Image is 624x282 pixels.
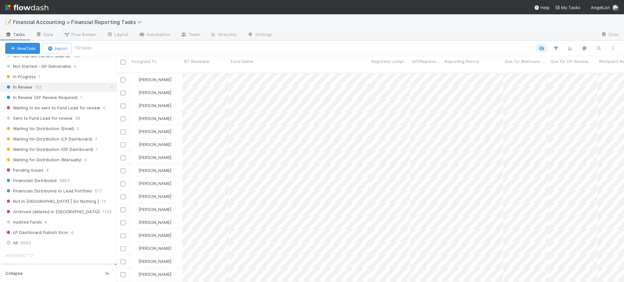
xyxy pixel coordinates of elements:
[84,156,87,164] span: 0
[73,52,80,60] span: 189
[132,129,137,134] img: avatar_030f5503-c087-43c2-95d1-dd8963b2926c.png
[551,58,589,65] span: Due for GP Review
[71,228,73,237] span: 4
[132,258,171,264] div: [PERSON_NAME]
[132,90,137,95] img: avatar_030f5503-c087-43c2-95d1-dd8963b2926c.png
[35,83,42,91] span: 112
[75,114,80,122] span: 38
[132,141,171,148] div: [PERSON_NAME]
[138,129,171,134] span: [PERSON_NAME]
[132,206,171,213] div: [PERSON_NAME]
[121,272,125,277] input: Toggle Row Selected
[132,128,171,135] div: [PERSON_NAME]
[5,19,12,25] span: 📝
[5,52,71,60] span: Not Started Current Quarter
[59,177,70,185] span: 3863
[138,181,171,186] span: [PERSON_NAME]
[121,116,125,121] input: Toggle Row Selected
[45,218,47,226] span: 4
[5,264,115,272] div: All
[5,93,78,102] span: In Review (GP Review Required)
[132,115,171,122] div: [PERSON_NAME]
[132,103,137,108] img: avatar_030f5503-c087-43c2-95d1-dd8963b2926c.png
[5,73,36,81] span: In Progress
[121,220,125,225] input: Toggle Row Selected
[132,271,171,277] div: [PERSON_NAME]
[43,43,72,54] button: Import
[555,5,580,10] span: My Tasks
[138,90,171,95] span: [PERSON_NAME]
[80,93,82,102] span: 1
[138,168,171,173] span: [PERSON_NAME]
[138,259,171,264] span: [PERSON_NAME]
[13,19,145,25] span: Financial Accounting > Financial Reporting Tasks
[132,232,171,239] div: [PERSON_NAME]
[20,239,31,247] span: 6962
[132,259,137,264] img: avatar_c0d2ec3f-77e2-40ea-8107-ee7bdb5edede.png
[138,155,171,160] span: [PERSON_NAME]
[5,62,71,70] span: Not Started - GP Deliverable
[5,177,57,185] span: Financials Distributed
[74,45,92,51] small: 112 tasks
[5,187,92,195] span: Financials Distributed to Lead Portfolio
[5,208,100,216] span: Archived (deleted in [GEOGRAPHIC_DATA])
[132,102,171,109] div: [PERSON_NAME]
[205,30,242,40] a: Analytics
[132,193,171,200] div: [PERSON_NAME]
[77,125,79,133] span: 5
[138,194,171,199] span: [PERSON_NAME]
[138,142,171,147] span: [PERSON_NAME]
[5,114,72,122] span: Sent to Fund Lead for review
[121,142,125,147] input: Toggle Row Selected
[132,77,137,82] img: avatar_030f5503-c087-43c2-95d1-dd8963b2926c.png
[132,154,171,161] div: [PERSON_NAME]
[132,180,171,187] div: [PERSON_NAME]
[132,167,171,174] div: [PERSON_NAME]
[412,58,441,65] span: GP/Representative wants to review
[5,2,48,13] img: logo-inverted-e16ddd16eac7371096b0.svg
[5,166,44,174] span: Pending Issues
[121,91,125,95] input: Toggle Row Selected
[138,77,171,82] span: [PERSON_NAME]
[138,272,171,277] span: [PERSON_NAME]
[121,233,125,238] input: Toggle Row Selected
[39,73,41,81] span: 1
[132,155,137,160] img: avatar_c0d2ec3f-77e2-40ea-8107-ee7bdb5edede.png
[138,116,171,121] span: [PERSON_NAME]
[5,197,99,205] span: Not in [GEOGRAPHIC_DATA] [ Do Nothing ]
[132,245,171,251] div: [PERSON_NAME]
[5,249,33,262] span: Assigned To
[138,233,171,238] span: [PERSON_NAME]
[5,125,74,133] span: Waiting for Distribution (Email)
[612,5,619,11] img: avatar_fee1282a-8af6-4c79-b7c7-bf2cfad99775.png
[5,31,25,38] span: Tasks
[138,220,171,225] span: [PERSON_NAME]
[103,104,106,112] span: 0
[74,62,76,70] span: 0
[5,228,68,237] span: LP Dashboard Publish Error
[132,233,137,238] img: avatar_030f5503-c087-43c2-95d1-dd8963b2926c.png
[5,135,92,143] span: Waiting for Distribution (LP Dashboard)
[101,30,134,40] a: Layout
[5,104,100,112] span: Waiting to be sent to Fund Lead for review
[134,30,175,40] a: Automation
[596,30,624,40] a: Docs
[132,194,137,199] img: avatar_030f5503-c087-43c2-95d1-dd8963b2926c.png
[121,181,125,186] input: Toggle Row Selected
[184,58,210,65] span: BT Reviewer
[138,103,171,108] span: [PERSON_NAME]
[121,259,125,264] input: Toggle Row Selected
[6,271,23,276] span: Collapse
[121,104,125,108] input: Toggle Row Selected
[132,246,137,251] img: avatar_030f5503-c087-43c2-95d1-dd8963b2926c.png
[132,207,137,212] img: avatar_030f5503-c087-43c2-95d1-dd8963b2926c.png
[5,156,82,164] span: Waiting for Distribution (Manually)
[121,207,125,212] input: Toggle Row Selected
[121,60,125,65] input: Toggle All Rows Selected
[102,208,111,216] span: 1123
[132,116,137,121] img: avatar_030f5503-c087-43c2-95d1-dd8963b2926c.png
[371,58,409,65] span: Reported completed by
[58,30,101,40] a: Flow Builder
[131,58,157,65] span: Assigned To
[175,30,205,40] a: Team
